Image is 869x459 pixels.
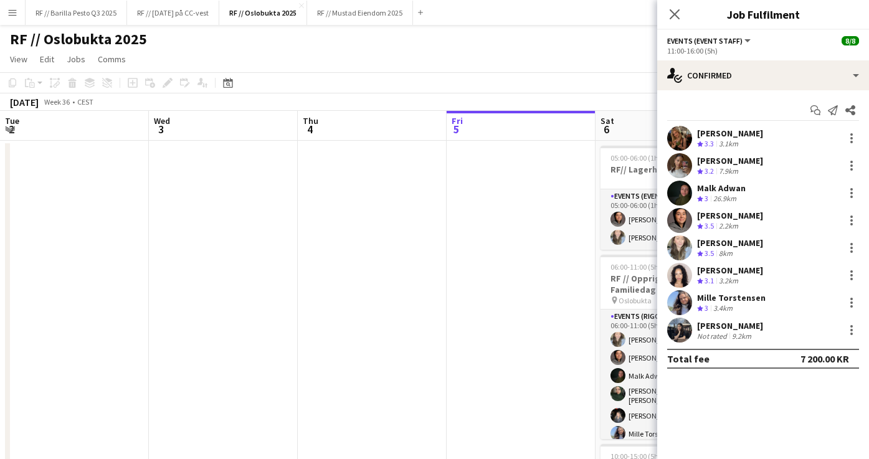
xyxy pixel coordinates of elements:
[697,331,729,341] div: Not rated
[5,51,32,67] a: View
[154,115,170,126] span: Wed
[601,255,740,439] app-job-card: 06:00-11:00 (5h)6/6RF // Opprigg Mummi Familiedag - Oslobukta Oslobukta1 RoleEvents (Rigger)6/606...
[67,54,85,65] span: Jobs
[601,146,740,250] app-job-card: 05:00-06:00 (1h)2/2RF// Lagerhenting1 RoleEvents (Event Staff)2/205:00-06:00 (1h)[PERSON_NAME][PE...
[705,303,708,313] span: 3
[705,221,714,230] span: 3.5
[601,273,740,295] h3: RF // Opprigg Mummi Familiedag - Oslobukta
[800,353,849,365] div: 7 200.00 KR
[41,97,72,106] span: Week 36
[40,54,54,65] span: Edit
[705,139,714,148] span: 3.3
[716,276,741,286] div: 3.2km
[697,320,763,331] div: [PERSON_NAME]
[127,1,219,25] button: RF // [DATE] på CC-vest
[601,115,614,126] span: Sat
[697,265,763,276] div: [PERSON_NAME]
[697,182,746,194] div: Malk Adwan
[26,1,127,25] button: RF // Barilla Pesto Q3 2025
[450,122,463,136] span: 5
[152,122,170,136] span: 3
[705,166,714,176] span: 3.2
[657,60,869,90] div: Confirmed
[729,331,754,341] div: 9.2km
[10,96,39,108] div: [DATE]
[10,54,27,65] span: View
[705,248,714,258] span: 3.5
[93,51,131,67] a: Comms
[303,115,318,126] span: Thu
[716,221,741,232] div: 2.2km
[3,122,19,136] span: 2
[98,54,126,65] span: Comms
[697,155,763,166] div: [PERSON_NAME]
[705,276,714,285] span: 3.1
[219,1,307,25] button: RF // Oslobukta 2025
[62,51,90,67] a: Jobs
[301,122,318,136] span: 4
[697,210,763,221] div: [PERSON_NAME]
[601,189,740,250] app-card-role: Events (Event Staff)2/205:00-06:00 (1h)[PERSON_NAME][PERSON_NAME]
[599,122,614,136] span: 6
[697,237,763,248] div: [PERSON_NAME]
[452,115,463,126] span: Fri
[307,1,413,25] button: RF // Mustad Eiendom 2025
[667,353,710,365] div: Total fee
[667,46,859,55] div: 11:00-16:00 (5h)
[667,36,753,45] button: Events (Event Staff)
[77,97,93,106] div: CEST
[610,262,661,272] span: 06:00-11:00 (5h)
[35,51,59,67] a: Edit
[711,303,735,314] div: 3.4km
[842,36,859,45] span: 8/8
[10,30,147,49] h1: RF // Oslobukta 2025
[601,310,740,446] app-card-role: Events (Rigger)6/606:00-11:00 (5h)[PERSON_NAME][PERSON_NAME]Malk Adwan[PERSON_NAME] El [PERSON_NA...
[716,166,741,177] div: 7.9km
[697,128,763,139] div: [PERSON_NAME]
[5,115,19,126] span: Tue
[716,248,735,259] div: 8km
[697,292,766,303] div: Mille Torstensen
[716,139,741,149] div: 3.1km
[657,6,869,22] h3: Job Fulfilment
[601,164,740,175] h3: RF// Lagerhenting
[667,36,743,45] span: Events (Event Staff)
[619,296,652,305] span: Oslobukta
[711,194,739,204] div: 26.9km
[705,194,708,203] span: 3
[610,153,661,163] span: 05:00-06:00 (1h)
